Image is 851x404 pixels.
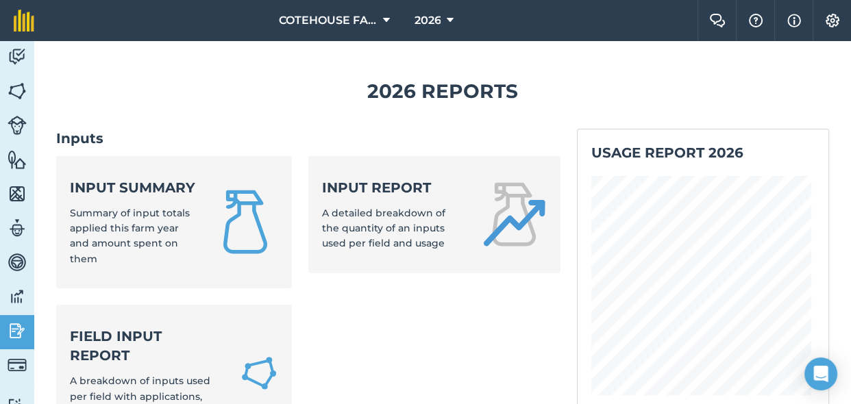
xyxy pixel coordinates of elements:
[8,252,27,273] img: svg+xml;base64,PD94bWwgdmVyc2lvbj0iMS4wIiBlbmNvZGluZz0idXRmLTgiPz4KPCEtLSBHZW5lcmF0b3I6IEFkb2JlIE...
[56,129,560,148] h2: Inputs
[322,178,465,197] strong: Input report
[8,320,27,341] img: svg+xml;base64,PD94bWwgdmVyc2lvbj0iMS4wIiBlbmNvZGluZz0idXRmLTgiPz4KPCEtLSBHZW5lcmF0b3I6IEFkb2JlIE...
[240,353,278,394] img: Field Input Report
[56,156,292,289] a: Input summarySummary of input totals applied this farm year and amount spent on them
[591,143,815,162] h2: Usage report 2026
[8,47,27,67] img: svg+xml;base64,PD94bWwgdmVyc2lvbj0iMS4wIiBlbmNvZGluZz0idXRmLTgiPz4KPCEtLSBHZW5lcmF0b3I6IEFkb2JlIE...
[70,327,223,365] strong: Field Input Report
[322,207,445,250] span: A detailed breakdown of the quantity of an inputs used per field and usage
[481,181,547,247] img: Input report
[8,81,27,101] img: svg+xml;base64,PHN2ZyB4bWxucz0iaHR0cDovL3d3dy53My5vcmcvMjAwMC9zdmciIHdpZHRoPSI1NiIgaGVpZ2h0PSI2MC...
[14,10,34,31] img: fieldmargin Logo
[8,355,27,375] img: svg+xml;base64,PD94bWwgdmVyc2lvbj0iMS4wIiBlbmNvZGluZz0idXRmLTgiPz4KPCEtLSBHZW5lcmF0b3I6IEFkb2JlIE...
[8,116,27,135] img: svg+xml;base64,PD94bWwgdmVyc2lvbj0iMS4wIiBlbmNvZGluZz0idXRmLTgiPz4KPCEtLSBHZW5lcmF0b3I6IEFkb2JlIE...
[824,14,841,27] img: A cog icon
[56,76,829,107] h1: 2026 Reports
[8,218,27,238] img: svg+xml;base64,PD94bWwgdmVyc2lvbj0iMS4wIiBlbmNvZGluZz0idXRmLTgiPz4KPCEtLSBHZW5lcmF0b3I6IEFkb2JlIE...
[804,357,837,390] div: Open Intercom Messenger
[8,286,27,307] img: svg+xml;base64,PD94bWwgdmVyc2lvbj0iMS4wIiBlbmNvZGluZz0idXRmLTgiPz4KPCEtLSBHZW5lcmF0b3I6IEFkb2JlIE...
[212,189,278,255] img: Input summary
[414,12,441,29] span: 2026
[308,156,560,273] a: Input reportA detailed breakdown of the quantity of an inputs used per field and usage
[748,14,764,27] img: A question mark icon
[70,207,190,265] span: Summary of input totals applied this farm year and amount spent on them
[709,14,726,27] img: Two speech bubbles overlapping with the left bubble in the forefront
[279,12,378,29] span: COTEHOUSE FARM
[8,184,27,204] img: svg+xml;base64,PHN2ZyB4bWxucz0iaHR0cDovL3d3dy53My5vcmcvMjAwMC9zdmciIHdpZHRoPSI1NiIgaGVpZ2h0PSI2MC...
[787,12,801,29] img: svg+xml;base64,PHN2ZyB4bWxucz0iaHR0cDovL3d3dy53My5vcmcvMjAwMC9zdmciIHdpZHRoPSIxNyIgaGVpZ2h0PSIxNy...
[70,178,196,197] strong: Input summary
[8,149,27,170] img: svg+xml;base64,PHN2ZyB4bWxucz0iaHR0cDovL3d3dy53My5vcmcvMjAwMC9zdmciIHdpZHRoPSI1NiIgaGVpZ2h0PSI2MC...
